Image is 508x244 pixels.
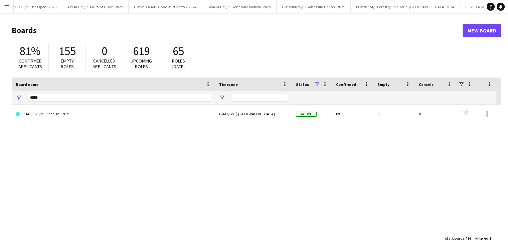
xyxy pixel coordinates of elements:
button: Open Filter Menu [16,95,22,101]
span: Board name [16,82,38,87]
div: 0% [332,105,373,123]
span: Empty roles [61,58,74,70]
span: 81% [20,44,40,58]
a: New Board [463,24,501,37]
span: 155 [59,44,76,58]
div: 0 [415,105,456,123]
span: Cancelled applicants [93,58,116,70]
span: Empty [377,82,389,87]
span: 1 [489,236,491,241]
span: 0 [102,44,107,58]
span: Total Boards [443,236,464,241]
button: GWNK0825/P- Gone Wild Norfolk- 2025 [202,0,277,13]
button: GWDN0825/P- Gone Wild Devon- 2025 [277,0,351,13]
span: Upcoming roles [131,58,152,70]
span: Roles [DATE] [172,58,185,70]
button: FLWB0724/P Forestry Live Tour- [GEOGRAPHIC_DATA] 2024 [351,0,460,13]
button: GWNK0824/P- Gone Wild Norfolk 2024 [129,0,202,13]
span: Filtered [475,236,488,241]
input: Timezone Filter Input [231,94,288,102]
span: Active [296,112,317,117]
div: 0 [373,105,415,123]
h1: Boards [12,25,463,35]
span: 497 [465,236,471,241]
span: Status [296,82,309,87]
input: Board name Filter Input [28,94,211,102]
span: 619 [133,44,150,58]
span: Timezone [219,82,238,87]
a: PHAL0625/P - PieceHall 2025 [16,105,211,123]
div: (GMT/BST) [GEOGRAPHIC_DATA] [215,105,292,123]
button: OPEN0725/P- The Open- 2025 [1,0,62,13]
span: 65 [173,44,184,58]
button: APEA0825/P- All Points East- 2025 [62,0,129,13]
button: Open Filter Menu [219,95,225,101]
span: Confirmed [336,82,356,87]
span: Cancels [419,82,434,87]
span: Confirmed applicants [18,58,42,70]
